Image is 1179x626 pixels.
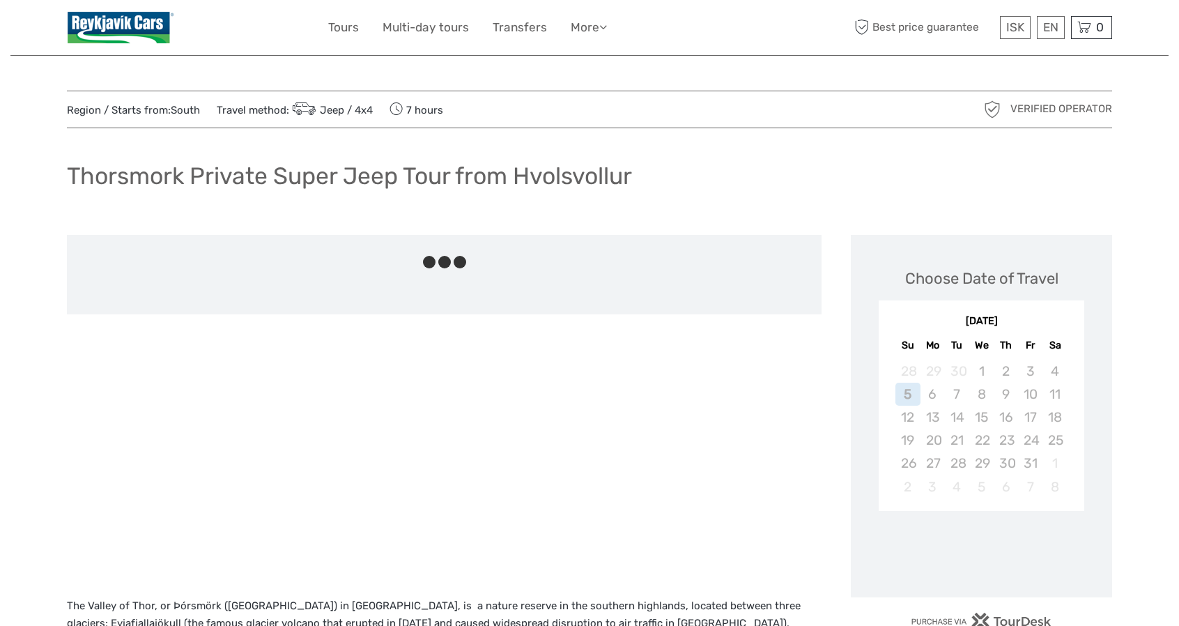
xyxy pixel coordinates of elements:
[994,452,1018,475] div: Not available Thursday, October 30th, 2025
[977,547,986,556] div: Loading...
[920,360,945,383] div: Not available Monday, September 29th, 2025
[1018,360,1042,383] div: Not available Friday, October 3rd, 2025
[994,383,1018,406] div: Not available Thursday, October 9th, 2025
[994,406,1018,429] div: Not available Thursday, October 16th, 2025
[1042,383,1067,406] div: Not available Saturday, October 11th, 2025
[969,360,994,383] div: Not available Wednesday, October 1st, 2025
[981,98,1003,121] img: verified_operator_grey_128.png
[1094,20,1106,34] span: 0
[945,406,969,429] div: Not available Tuesday, October 14th, 2025
[994,360,1018,383] div: Not available Thursday, October 2nd, 2025
[920,452,945,475] div: Not available Monday, October 27th, 2025
[1037,16,1065,39] div: EN
[67,103,200,118] span: Region / Starts from:
[883,360,1079,498] div: month 2025-10
[895,336,920,355] div: Su
[383,17,469,38] a: Multi-day tours
[969,475,994,498] div: Not available Wednesday, November 5th, 2025
[994,475,1018,498] div: Not available Thursday, November 6th, 2025
[67,162,632,190] h1: Thorsmork Private Super Jeep Tour from Hvolsvollur
[1018,406,1042,429] div: Not available Friday, October 17th, 2025
[1042,475,1067,498] div: Not available Saturday, November 8th, 2025
[920,383,945,406] div: Not available Monday, October 6th, 2025
[895,429,920,452] div: Not available Sunday, October 19th, 2025
[390,100,443,119] span: 7 hours
[1042,452,1067,475] div: Not available Saturday, November 1st, 2025
[1042,360,1067,383] div: Not available Saturday, October 4th, 2025
[571,17,607,38] a: More
[1018,475,1042,498] div: Not available Friday, November 7th, 2025
[969,406,994,429] div: Not available Wednesday, October 15th, 2025
[969,383,994,406] div: Not available Wednesday, October 8th, 2025
[1006,20,1024,34] span: ISK
[1018,429,1042,452] div: Not available Friday, October 24th, 2025
[945,336,969,355] div: Tu
[895,383,920,406] div: Not available Sunday, October 5th, 2025
[1042,429,1067,452] div: Not available Saturday, October 25th, 2025
[895,475,920,498] div: Not available Sunday, November 2nd, 2025
[1018,452,1042,475] div: Not available Friday, October 31st, 2025
[1042,336,1067,355] div: Sa
[328,17,359,38] a: Tours
[171,104,200,116] a: South
[895,406,920,429] div: Not available Sunday, October 12th, 2025
[945,429,969,452] div: Not available Tuesday, October 21st, 2025
[1042,406,1067,429] div: Not available Saturday, October 18th, 2025
[945,452,969,475] div: Not available Tuesday, October 28th, 2025
[945,383,969,406] div: Not available Tuesday, October 7th, 2025
[1018,383,1042,406] div: Not available Friday, October 10th, 2025
[945,360,969,383] div: Not available Tuesday, September 30th, 2025
[67,10,174,45] img: Scandinavian Travel
[945,475,969,498] div: Not available Tuesday, November 4th, 2025
[994,336,1018,355] div: Th
[969,452,994,475] div: Not available Wednesday, October 29th, 2025
[895,452,920,475] div: Not available Sunday, October 26th, 2025
[289,104,373,116] a: Jeep / 4x4
[920,429,945,452] div: Not available Monday, October 20th, 2025
[895,360,920,383] div: Not available Sunday, September 28th, 2025
[905,268,1058,289] div: Choose Date of Travel
[920,475,945,498] div: Not available Monday, November 3rd, 2025
[851,16,996,39] span: Best price guarantee
[493,17,547,38] a: Transfers
[1018,336,1042,355] div: Fr
[1010,102,1112,116] span: Verified Operator
[920,406,945,429] div: Not available Monday, October 13th, 2025
[994,429,1018,452] div: Not available Thursday, October 23rd, 2025
[217,100,373,119] span: Travel method:
[969,336,994,355] div: We
[920,336,945,355] div: Mo
[879,314,1084,329] div: [DATE]
[969,429,994,452] div: Not available Wednesday, October 22nd, 2025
